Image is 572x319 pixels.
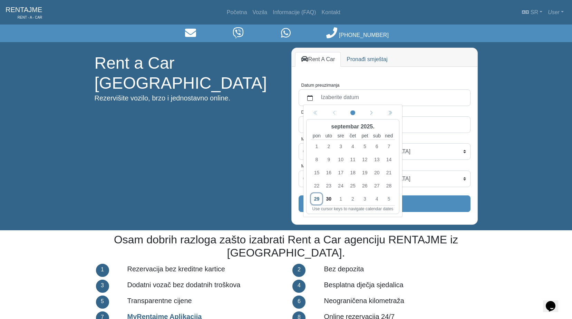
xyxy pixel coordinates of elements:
[301,82,340,88] label: Datum preuzimanja
[95,233,478,260] h2: Osam dobrih razloga zašto izabrati Rent a Car agenciju RENTAJME iz [GEOGRAPHIC_DATA].
[122,262,286,278] div: Rezervacija bez kreditne kartice
[371,179,383,192] div: subota, 27. septembar 2025.
[122,278,286,294] div: Dodatni vozač bez dodatnih troškova
[311,132,323,139] small: ponedeljak
[292,296,306,309] div: 6
[359,166,371,179] div: petak, 19. septembar 2025.
[319,294,483,310] div: Neograničena kilometraža
[383,132,395,139] small: nedelja
[347,193,358,204] span: 2
[335,153,347,166] div: sreda, 10. septembar 2025.
[306,108,399,118] div: Calendar navigation
[322,179,335,192] div: utorak, 23. septembar 2025.
[347,166,359,179] div: četvrtak, 18. septembar 2025.
[383,140,395,153] div: nedelja, 7. septembar 2025.
[383,153,395,166] div: nedelja, 14. septembar 2025.
[307,95,313,101] svg: calendar
[343,108,362,118] button: Current month
[250,6,270,19] a: Vozila
[347,179,359,192] div: četvrtak, 25. septembar 2025.
[319,262,483,278] div: Bez depozita
[95,53,281,93] h1: Rent a Car [GEOGRAPHIC_DATA]
[543,291,565,312] iframe: chat widget
[6,3,42,22] a: RENTAJMERENT - A - CAR
[339,32,389,38] span: [PHONE_NUMBER]
[292,264,306,277] div: 2
[292,280,306,293] div: 4
[224,6,250,19] a: Početna
[270,6,319,19] a: Informacije (FAQ)
[335,179,347,192] div: sreda, 24. septembar 2025.
[548,9,560,15] em: User
[322,166,335,179] div: utorak, 16. septembar 2025.
[311,121,395,132] div: septembar 2025.
[545,6,566,19] a: User
[323,193,334,204] span: 30
[96,296,109,309] div: 5
[317,91,466,104] label: Izaberite datum
[311,193,322,204] span: 29
[122,294,286,310] div: Transparentne cijene
[371,192,383,205] div: subota, 4. oktobar 2025.
[347,192,359,205] div: četvrtak, 2. oktobar 2025.
[322,132,335,139] small: utorak
[299,195,471,212] button: Pretraga
[359,153,371,166] div: petak, 12. septembar 2025.
[335,140,347,153] div: sreda, 3. septembar 2025.
[295,52,341,67] a: Rent A Car
[319,6,343,19] a: Kontakt
[371,132,383,139] small: subota
[326,32,388,38] a: [PHONE_NUMBER]
[347,153,359,166] div: četvrtak, 11. septembar 2025.
[359,179,371,192] div: petak, 26. septembar 2025.
[383,193,394,204] span: 5
[301,109,332,115] label: Datum povratka
[381,108,399,118] button: Next year
[96,264,109,277] div: 1
[369,111,374,116] svg: chevron left
[362,108,381,118] button: Next month
[322,153,335,166] div: utorak, 9. septembar 2025.
[95,93,281,103] p: Rezervišite vozilo, brzo i jednostavno online.
[347,132,359,139] small: četvrtak
[96,280,109,293] div: 3
[359,132,371,139] small: petak
[335,192,347,205] div: sreda, 1. oktobar 2025.
[350,111,355,116] svg: circle fill
[347,140,359,153] div: četvrtak, 4. septembar 2025.
[383,192,395,205] div: nedelja, 5. oktobar 2025.
[371,166,383,179] div: subota, 20. septembar 2025.
[371,193,382,204] span: 4
[6,15,42,20] span: RENT - A - CAR
[371,140,383,153] div: subota, 6. septembar 2025.
[531,9,538,15] span: sr
[335,193,346,204] span: 1
[383,179,395,192] div: nedelja, 28. septembar 2025.
[303,91,317,104] button: calendar
[311,192,323,205] div: ponedeljak, 29. septembar 2025. (Today)
[311,153,323,166] div: ponedeljak, 8. septembar 2025.
[383,166,395,179] div: nedelja, 21. septembar 2025.
[359,140,371,153] div: petak, 5. septembar 2025.
[519,6,545,19] a: sr
[311,166,323,179] div: ponedeljak, 15. septembar 2025.
[322,192,335,205] div: utorak, 30. septembar 2025.
[301,163,332,169] label: Mjesto povratka
[359,193,370,204] span: 3
[311,140,323,153] div: ponedeljak, 1. septembar 2025.
[359,192,371,205] div: petak, 3. oktobar 2025.
[311,206,395,212] div: Use cursor keys to navigate calendar dates
[341,52,393,67] a: Pronađi smještaj
[371,153,383,166] div: subota, 13. septembar 2025.
[322,140,335,153] div: utorak, 2. septembar 2025.
[335,132,347,139] small: sreda
[311,179,323,192] div: ponedeljak, 22. septembar 2025.
[335,166,347,179] div: sreda, 17. septembar 2025.
[388,111,392,116] svg: chevron double left
[301,136,340,142] label: Mjesto preuzimanja
[319,278,483,294] div: Besplatna dječja sjedalica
